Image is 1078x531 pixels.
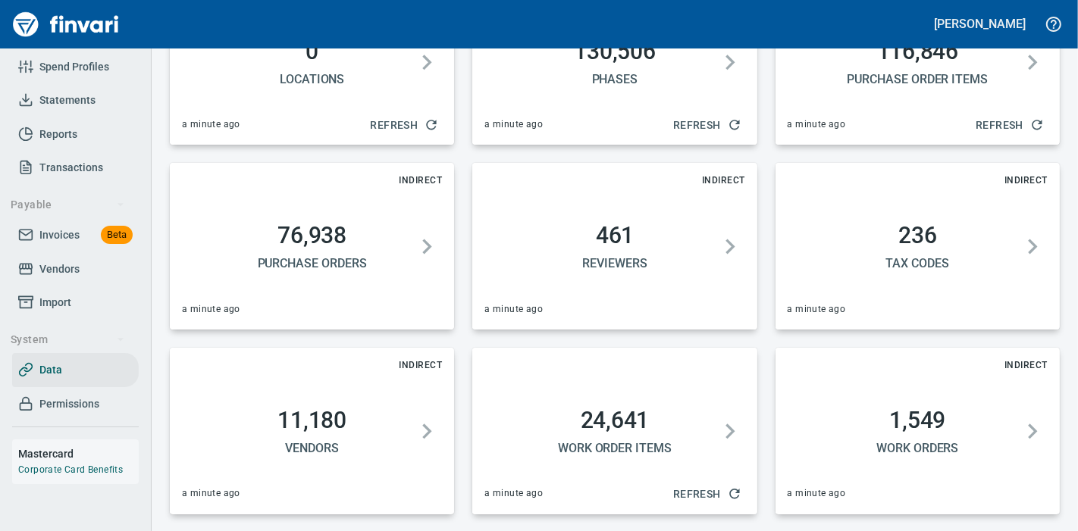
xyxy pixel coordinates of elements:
button: Refresh [365,111,443,139]
button: 116,846Purchase Order Items [788,20,1048,105]
span: a minute ago [182,117,240,133]
h2: 76,938 [188,222,436,249]
h5: Locations [188,71,436,87]
span: a minute ago [788,486,846,501]
span: Indirect [998,173,1054,188]
a: Permissions [12,387,139,421]
h2: 461 [490,222,738,249]
span: a minute ago [484,486,543,501]
img: Finvari [9,6,123,42]
span: a minute ago [182,302,240,317]
h2: 116,846 [794,38,1042,65]
span: Refresh [976,116,1042,135]
a: Vendors [12,252,139,286]
h5: [PERSON_NAME] [935,16,1026,32]
span: Refresh [673,485,739,504]
span: Transactions [39,158,103,177]
a: Statements [12,83,139,117]
span: a minute ago [788,302,846,317]
a: Data [12,353,139,387]
span: Indirect [998,358,1054,373]
h5: Purchase Order Items [794,71,1042,87]
span: Payable [11,195,125,214]
span: Data [39,361,62,380]
button: 0Locations [182,20,442,105]
h5: Phases [490,71,738,87]
span: Indirect [393,358,448,373]
button: Payable [5,191,131,219]
span: Vendors [39,260,80,279]
span: Indirect [393,173,448,188]
button: Refresh [970,111,1048,139]
span: Permissions [39,395,99,414]
span: a minute ago [788,117,846,133]
button: 11,180Vendors [182,389,442,474]
h5: Work Orders [794,440,1042,456]
a: Corporate Card Benefits [18,464,123,475]
span: Beta [101,226,133,244]
span: Import [39,293,71,312]
h2: 11,180 [188,407,436,434]
h5: Work Order Items [490,440,738,456]
button: [PERSON_NAME] [931,12,1029,36]
h2: 1,549 [794,407,1042,434]
a: Spend Profiles [12,50,139,84]
span: Statements [39,91,96,110]
span: a minute ago [484,302,543,317]
h5: Purchase Orders [188,255,436,271]
span: Refresh [371,116,437,135]
a: Transactions [12,151,139,185]
h5: Reviewers [490,255,738,271]
button: 76,938Purchase Orders [182,204,442,289]
span: a minute ago [484,117,543,133]
span: a minute ago [182,486,240,501]
h5: Vendors [188,440,436,456]
button: System [5,326,131,354]
a: Reports [12,117,139,151]
span: System [11,330,125,349]
h6: Mastercard [18,445,139,462]
h2: 236 [794,222,1042,249]
button: 24,641Work Order Items [484,389,744,474]
span: Reports [39,125,77,144]
h2: 24,641 [490,407,738,434]
button: 461Reviewers [484,204,744,289]
button: Refresh [667,111,745,139]
button: 1,549Work Orders [788,389,1048,474]
span: Indirect [696,173,751,188]
button: 236Tax Codes [788,204,1048,289]
button: 130,506Phases [484,20,744,105]
h2: 130,506 [490,38,738,65]
span: Refresh [673,116,739,135]
a: InvoicesBeta [12,218,139,252]
h2: 0 [188,38,436,65]
span: Invoices [39,226,80,245]
a: Import [12,286,139,320]
span: Spend Profiles [39,58,109,77]
button: Refresh [667,480,745,508]
h5: Tax Codes [794,255,1042,271]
